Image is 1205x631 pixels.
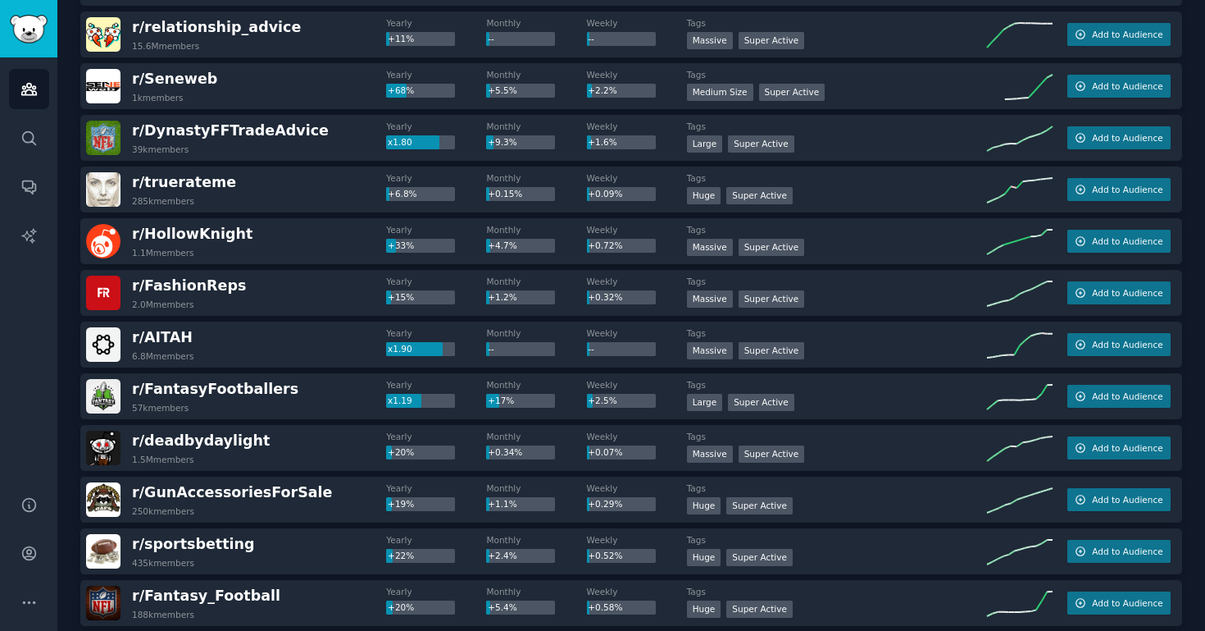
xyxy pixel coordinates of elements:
dt: Monthly [486,586,586,597]
span: Add to Audience [1092,391,1162,402]
dt: Weekly [587,431,687,442]
div: Super Active [739,446,805,463]
dt: Tags [687,482,987,494]
dt: Monthly [486,327,586,339]
span: +17% [488,396,514,405]
img: deadbydaylight [86,431,120,465]
span: +33% [388,240,414,250]
dt: Yearly [386,17,486,29]
img: HollowKnight [86,224,120,258]
div: Large [687,394,723,411]
span: x1.90 [388,344,412,354]
dt: Tags [687,586,987,597]
img: Fantasy_Football [86,586,120,620]
dt: Tags [687,534,987,546]
span: Add to Audience [1092,339,1162,350]
dt: Yearly [386,379,486,391]
span: x1.80 [388,137,412,147]
div: 1.5M members [132,454,194,465]
button: Add to Audience [1067,385,1171,408]
dt: Yearly [386,172,486,184]
div: Huge [687,549,721,566]
dt: Weekly [587,482,687,494]
dt: Yearly [386,431,486,442]
dt: Tags [687,121,987,132]
span: r/ truerateme [132,174,236,190]
button: Add to Audience [1067,75,1171,98]
button: Add to Audience [1067,281,1171,304]
span: +15% [388,292,414,302]
span: +0.32% [588,292,622,302]
span: +2.2% [588,85,616,95]
dt: Tags [687,379,987,391]
dt: Weekly [587,69,687,80]
dt: Monthly [486,276,586,287]
span: +0.29% [588,499,622,509]
dt: Tags [687,276,987,287]
span: +0.52% [588,551,622,560]
div: 188k members [132,609,194,620]
span: +1.6% [588,137,616,147]
span: r/ Seneweb [132,71,217,87]
dt: Weekly [587,327,687,339]
button: Add to Audience [1067,488,1171,511]
span: +9.3% [488,137,516,147]
div: Huge [687,187,721,204]
dt: Yearly [386,121,486,132]
span: +0.07% [588,447,622,457]
dt: Weekly [587,121,687,132]
div: 1.1M members [132,247,194,258]
span: +0.09% [588,189,622,199]
span: +68% [388,85,414,95]
span: r/ FantasyFootballers [132,381,298,397]
dt: Yearly [386,224,486,235]
dt: Yearly [386,482,486,494]
span: +4.7% [488,240,516,250]
img: GunAccessoriesForSale [86,482,120,517]
span: -- [488,344,494,354]
span: Add to Audience [1092,29,1162,40]
span: Add to Audience [1092,80,1162,92]
span: Add to Audience [1092,494,1162,505]
span: Add to Audience [1092,546,1162,557]
dt: Tags [687,69,987,80]
button: Add to Audience [1067,178,1171,201]
div: Super Active [728,135,794,153]
span: r/ DynastyFFTradeAdvice [132,122,329,139]
dt: Monthly [486,224,586,235]
span: -- [488,34,494,43]
dt: Monthly [486,17,586,29]
dt: Weekly [587,224,687,235]
span: Add to Audience [1092,184,1162,195]
div: 2.0M members [132,299,194,310]
span: Add to Audience [1092,132,1162,144]
dt: Tags [687,17,987,29]
dt: Tags [687,172,987,184]
div: Massive [687,32,733,49]
dt: Weekly [587,276,687,287]
span: +0.58% [588,602,622,612]
span: Add to Audience [1092,235,1162,247]
img: Seneweb [86,69,120,103]
dt: Monthly [486,121,586,132]
span: -- [588,34,594,43]
button: Add to Audience [1067,540,1171,563]
dt: Tags [687,327,987,339]
button: Add to Audience [1067,333,1171,356]
dt: Weekly [587,17,687,29]
img: DynastyFFTradeAdvice [86,121,120,155]
span: r/ AITAH [132,329,193,345]
div: Super Active [739,290,805,308]
span: r/ Fantasy_Football [132,588,280,604]
span: +1.2% [488,292,516,302]
img: FantasyFootballers [86,379,120,414]
div: Super Active [726,601,793,618]
span: +20% [388,602,414,612]
dt: Monthly [486,431,586,442]
div: Super Active [739,32,805,49]
span: +1.1% [488,499,516,509]
button: Add to Audience [1067,230,1171,253]
img: FashionReps [86,276,120,310]
div: Medium Size [687,84,753,101]
dt: Yearly [386,327,486,339]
